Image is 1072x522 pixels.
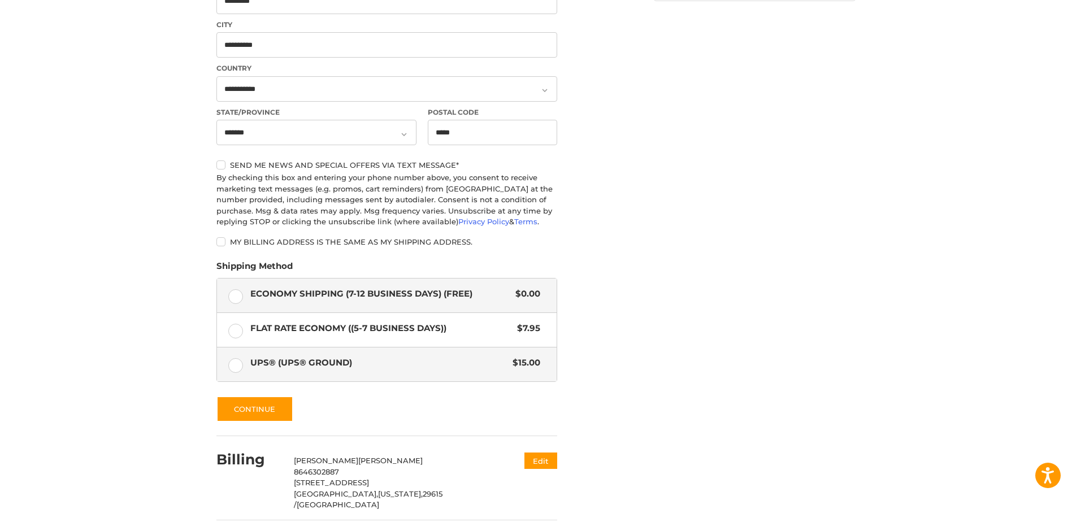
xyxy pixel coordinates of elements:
span: $0.00 [510,288,540,301]
iframe: Google Customer Reviews [979,491,1072,522]
span: [GEOGRAPHIC_DATA], [294,489,378,498]
span: [GEOGRAPHIC_DATA] [297,500,379,509]
label: Postal Code [428,107,558,118]
span: [STREET_ADDRESS] [294,478,369,487]
span: UPS® (UPS® Ground) [250,356,507,369]
button: Edit [524,453,557,469]
span: [PERSON_NAME] [294,456,358,465]
span: [US_STATE], [378,489,423,498]
div: By checking this box and entering your phone number above, you consent to receive marketing text ... [216,172,557,228]
label: Country [216,63,557,73]
a: Terms [514,217,537,226]
label: Send me news and special offers via text message* [216,160,557,169]
label: City [216,20,557,30]
span: [PERSON_NAME] [358,456,423,465]
span: Economy Shipping (7-12 Business Days) (Free) [250,288,510,301]
h2: Billing [216,451,283,468]
a: Privacy Policy [458,217,509,226]
span: 8646302887 [294,467,339,476]
legend: Shipping Method [216,260,293,278]
span: $15.00 [507,356,540,369]
span: $7.95 [511,322,540,335]
label: State/Province [216,107,416,118]
button: Continue [216,396,293,422]
span: Flat Rate Economy ((5-7 Business Days)) [250,322,512,335]
label: My billing address is the same as my shipping address. [216,237,557,246]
